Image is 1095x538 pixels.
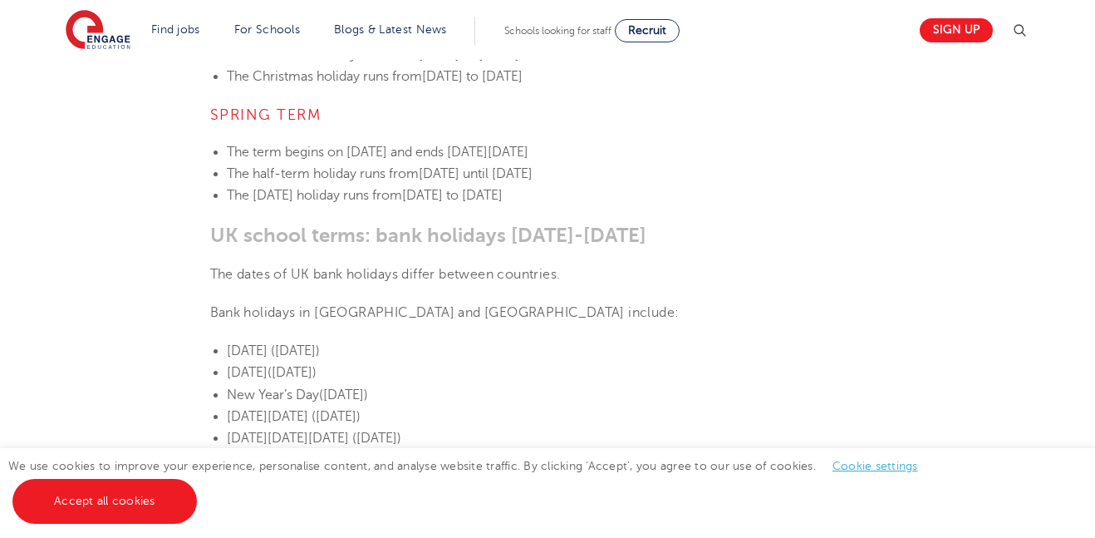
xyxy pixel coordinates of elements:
[234,23,300,36] a: For Schools
[12,479,197,524] a: Accept all cookies
[151,23,200,36] a: Find jobs
[210,224,646,247] span: UK school terms: bank holidays [DATE]-[DATE]
[8,460,935,507] span: We use cookies to improve your experience, personalise content, and analyse website traffic. By c...
[504,25,611,37] span: Schools looking for staff
[422,69,523,84] span: [DATE] to [DATE]
[615,19,680,42] a: Recruit
[346,145,528,160] span: [DATE] and ends [DATE][DATE]
[227,69,422,84] span: The Christmas holiday runs from
[227,343,268,358] span: [DATE]
[227,409,361,424] span: [DATE][DATE] ([DATE])
[628,24,666,37] span: Recruit
[227,166,419,181] span: The half-term holiday runs from
[319,387,368,402] span: ([DATE])
[334,23,447,36] a: Blogs & Latest News
[419,166,533,181] span: [DATE] until [DATE]
[832,460,918,472] a: Cookie settings
[227,431,401,446] span: [DATE][DATE][DATE] ([DATE])
[66,10,130,52] img: Engage Education
[268,365,317,380] span: ([DATE])
[210,267,561,282] span: The dates of UK bank holidays differ between countries.
[271,343,320,358] span: ([DATE])
[227,188,402,203] span: The [DATE] holiday runs from
[920,18,993,42] a: Sign up
[402,188,503,203] span: [DATE] to [DATE]
[210,305,680,320] span: Bank holidays in [GEOGRAPHIC_DATA] and [GEOGRAPHIC_DATA] include:
[227,387,319,402] span: New Year’s Day
[227,365,268,380] span: [DATE]
[227,145,343,160] span: The term begins on
[210,106,322,123] span: Spring term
